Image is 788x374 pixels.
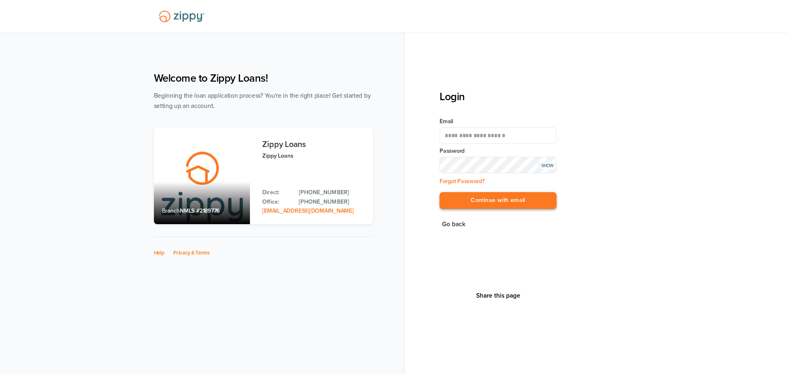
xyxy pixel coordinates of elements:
button: Go back [440,219,468,230]
span: NMLS #2189776 [180,207,220,214]
p: Zippy Loans [262,151,364,161]
p: Office: [262,197,291,207]
button: Share This Page [474,291,523,300]
span: Branch [162,207,180,214]
span: Beginning the loan application process? You're in the right place! Get started by setting up an a... [154,92,371,110]
div: SHOW [539,162,555,169]
a: Help [154,250,165,256]
h3: Login [440,90,557,103]
input: Input Password [440,157,557,173]
a: Privacy & Terms [173,250,210,256]
label: Password [440,147,557,155]
label: Email [440,117,557,126]
a: Email Address: zippyguide@zippymh.com [262,207,353,214]
input: Email Address [440,127,557,144]
h3: Zippy Loans [262,140,364,149]
a: Forgot Password? [440,178,485,185]
a: Direct Phone: 512-975-2947 [299,188,364,197]
a: Office Phone: 512-975-2947 [299,197,364,207]
h1: Welcome to Zippy Loans! [154,72,373,85]
p: Direct: [262,188,291,197]
img: Lender Logo [154,7,209,26]
button: Continue with email [440,192,557,209]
